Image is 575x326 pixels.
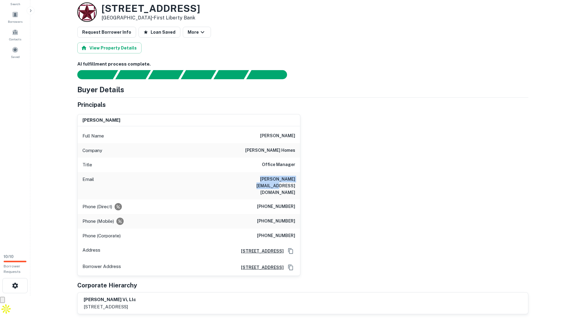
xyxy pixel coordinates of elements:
h6: [PERSON_NAME] [260,132,295,140]
span: Contacts [9,37,21,42]
p: Phone (Corporate) [82,232,121,239]
p: Full Name [82,132,104,140]
p: Phone (Direct) [82,203,112,210]
div: Requests to not be contacted at this number [116,218,124,225]
a: Saved [2,44,28,60]
span: Borrowers [8,19,22,24]
h5: Corporate Hierarchy [77,281,137,290]
div: Your request is received and processing... [115,70,151,79]
p: Company [82,147,102,154]
p: [GEOGRAPHIC_DATA] • [102,14,200,22]
h4: Buyer Details [77,84,124,95]
h6: [PHONE_NUMBER] [257,218,295,225]
button: More [183,27,211,38]
div: Principals found, AI now looking for contact information... [181,70,216,79]
button: View Property Details [77,42,142,53]
button: Copy Address [286,246,295,256]
h5: Principals [77,100,106,109]
h6: [PERSON_NAME][EMAIL_ADDRESS][DOMAIN_NAME] [222,176,295,196]
h3: [STREET_ADDRESS] [102,3,200,14]
a: First Liberty Bank [154,15,195,21]
span: Search [10,2,20,6]
span: Saved [11,54,20,59]
div: AI fulfillment process complete. [246,70,294,79]
p: Title [82,161,92,168]
div: Documents found, AI parsing details... [148,70,183,79]
a: [STREET_ADDRESS] [236,248,284,254]
span: 10 / 10 [4,254,14,259]
span: Borrower Requests [4,264,21,274]
div: Principals found, still searching for contact information. This may take time... [213,70,249,79]
h6: Office Manager [262,161,295,168]
button: Loan Saved [139,27,180,38]
p: Borrower Address [82,263,121,272]
div: Requests to not be contacted at this number [115,203,122,210]
h6: [PERSON_NAME] [82,117,120,124]
h6: [PHONE_NUMBER] [257,203,295,210]
p: Phone (Mobile) [82,218,114,225]
div: Sending borrower request to AI... [70,70,115,79]
a: Contacts [2,26,28,43]
p: Address [82,246,100,256]
button: Copy Address [286,263,295,272]
button: Request Borrower Info [77,27,136,38]
p: Email [82,176,94,196]
iframe: Chat Widget [545,277,575,307]
a: [STREET_ADDRESS] [236,264,284,271]
a: Borrowers [2,9,28,25]
h6: [PHONE_NUMBER] [257,232,295,239]
h6: AI fulfillment process complete. [77,61,528,68]
h6: [PERSON_NAME] homes [245,147,295,154]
